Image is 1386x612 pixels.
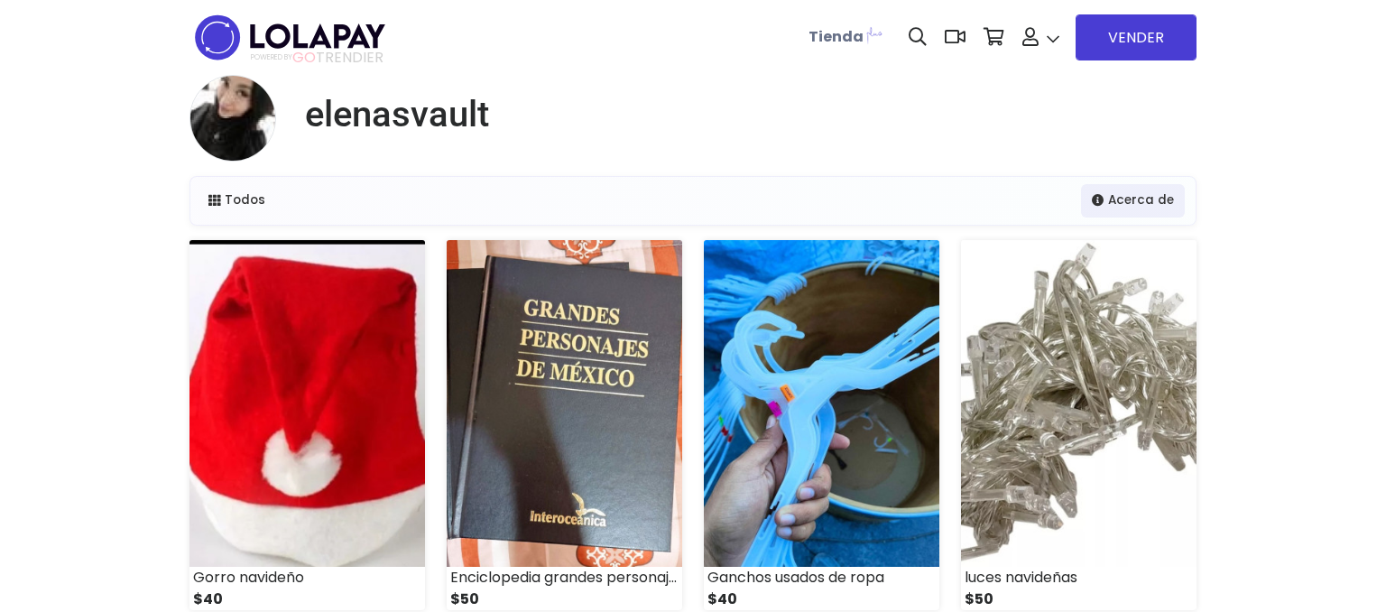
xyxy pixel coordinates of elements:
[292,47,316,68] span: GO
[189,567,425,589] div: Gorro navideño
[447,567,682,589] div: Enciclopedia grandes personajes
[961,240,1197,567] img: small_1720120798310.jpeg
[1081,184,1185,217] a: Acerca de
[447,240,682,610] a: Enciclopedia grandes personajes $50
[704,567,939,589] div: Ganchos usados de ropa
[251,50,383,66] span: TRENDIER
[189,9,391,66] img: logo
[291,93,489,136] a: elenasvault
[251,52,292,62] span: POWERED BY
[189,240,425,610] a: Gorro navideño $40
[961,240,1197,610] a: luces navideñas $50
[305,93,489,136] h1: elenasvault
[189,240,425,567] img: small_1724803115847.jpeg
[961,589,1197,610] div: $50
[198,184,276,217] a: Todos
[808,26,864,47] b: Tienda
[704,240,939,567] img: small_1720121231268.jpeg
[447,240,682,567] img: small_1720121302949.jpeg
[189,589,425,610] div: $40
[447,589,682,610] div: $50
[1076,14,1197,60] a: VENDER
[704,240,939,610] a: Ganchos usados de ropa $40
[864,23,885,45] img: Lolapay Plus
[704,589,939,610] div: $40
[961,567,1197,589] div: luces navideñas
